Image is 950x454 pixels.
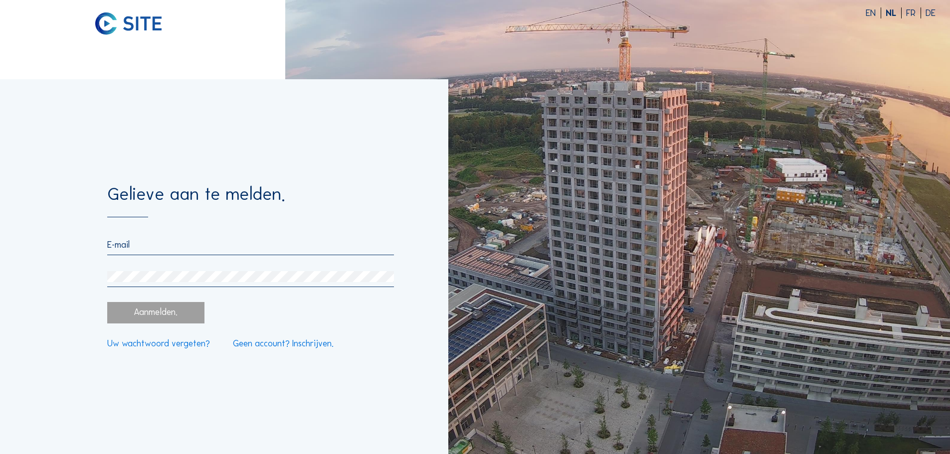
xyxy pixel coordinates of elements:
[107,302,204,323] div: Aanmelden.
[886,9,902,18] div: NL
[926,9,936,18] div: DE
[107,185,393,217] div: Gelieve aan te melden.
[233,339,334,348] a: Geen account? Inschrijven.
[866,9,881,18] div: EN
[906,9,921,18] div: FR
[107,239,393,250] input: E-mail
[95,12,162,35] img: C-SITE logo
[107,339,210,348] a: Uw wachtwoord vergeten?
